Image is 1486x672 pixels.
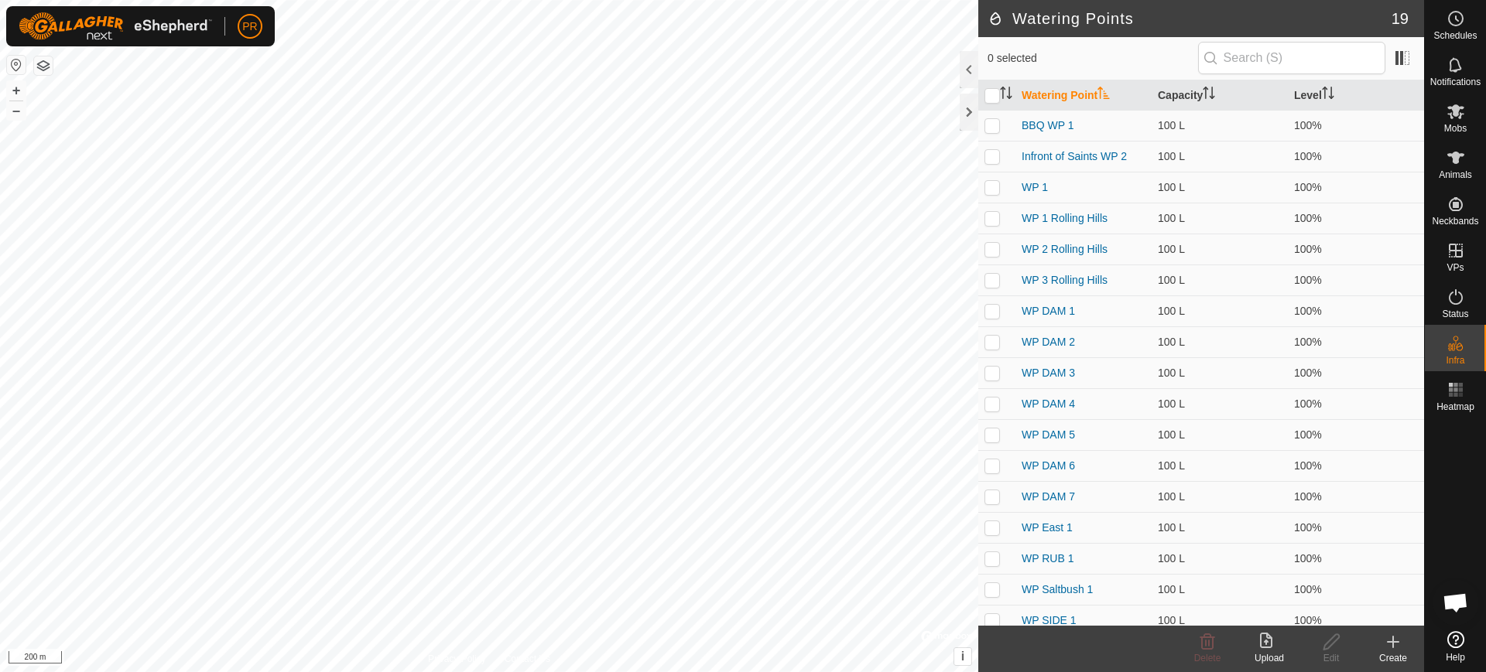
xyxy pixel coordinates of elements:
td: 100 L [1152,481,1288,512]
img: Gallagher Logo [19,12,212,40]
p-sorticon: Activate to sort [1000,89,1012,101]
div: 100% [1294,118,1418,134]
span: Status [1442,309,1468,319]
a: WP DAM 2 [1022,336,1075,348]
button: i [954,648,971,665]
a: WP Saltbush 1 [1022,583,1093,595]
td: 100 L [1152,605,1288,636]
span: 19 [1392,7,1409,30]
div: 100% [1294,582,1418,598]
span: Infra [1446,356,1464,365]
a: WP East 1 [1022,521,1073,534]
a: WP 3 Rolling Hills [1022,274,1108,286]
div: 100% [1294,458,1418,474]
td: 100 L [1152,295,1288,326]
td: 100 L [1152,419,1288,450]
button: + [7,81,26,100]
td: 100 L [1152,141,1288,172]
a: WP RUB 1 [1022,552,1073,565]
span: Notifications [1430,77,1481,87]
span: Neckbands [1432,217,1478,226]
span: Heatmap [1436,402,1474,411]
div: 100% [1294,210,1418,227]
div: Upload [1238,651,1300,665]
td: 100 L [1152,574,1288,605]
h2: Watering Points [988,9,1392,28]
td: 100 L [1152,110,1288,141]
span: Delete [1194,653,1221,663]
td: 100 L [1152,234,1288,264]
button: – [7,101,26,120]
a: WP SIDE 1 [1022,614,1077,626]
span: Animals [1439,170,1472,179]
td: 100 L [1152,264,1288,295]
span: PR [242,19,257,35]
div: 100% [1294,520,1418,536]
span: Schedules [1433,31,1477,40]
div: 100% [1294,396,1418,412]
input: Search (S) [1198,42,1385,74]
a: Help [1425,625,1486,668]
div: 100% [1294,612,1418,629]
div: Create [1362,651,1424,665]
span: 0 selected [988,50,1198,67]
div: 100% [1294,334,1418,350]
div: 100% [1294,241,1418,258]
div: Edit [1300,651,1362,665]
a: WP DAM 1 [1022,305,1075,317]
div: 100% [1294,303,1418,319]
a: WP 2 Rolling Hills [1022,243,1108,255]
span: VPs [1447,263,1464,272]
a: WP DAM 4 [1022,397,1075,410]
p-sorticon: Activate to sort [1097,89,1110,101]
p-sorticon: Activate to sort [1203,89,1215,101]
span: Mobs [1444,124,1467,133]
button: Map Layers [34,56,53,75]
div: 100% [1294,427,1418,443]
a: WP DAM 5 [1022,428,1075,441]
span: i [961,650,964,663]
td: 100 L [1152,512,1288,543]
a: WP DAM 6 [1022,459,1075,472]
th: Capacity [1152,80,1288,111]
th: Watering Point [1015,80,1152,111]
a: WP 1 [1022,181,1048,193]
a: Infront of Saints WP 2 [1022,150,1127,162]
a: WP DAM 7 [1022,490,1075,503]
td: 100 L [1152,326,1288,357]
td: 100 L [1152,357,1288,388]
a: WP 1 Rolling Hills [1022,212,1108,224]
td: 100 L [1152,450,1288,481]
div: 100% [1294,272,1418,288]
td: 100 L [1152,543,1288,574]
div: 100% [1294,489,1418,505]
div: 100% [1294,148,1418,165]
td: 100 L [1152,203,1288,234]
div: 100% [1294,551,1418,567]
a: Privacy Policy [428,652,486,666]
p-sorticon: Activate to sort [1322,89,1334,101]
div: 100% [1294,365,1418,381]
div: 100% [1294,179,1418,196]
td: 100 L [1152,388,1288,419]
a: Contact Us [505,652,550,666]
span: Help [1446,653,1465,662]
a: BBQ WP 1 [1022,119,1073,131]
div: Open chat [1433,579,1479,626]
td: 100 L [1152,172,1288,203]
th: Level [1288,80,1424,111]
a: WP DAM 3 [1022,367,1075,379]
button: Reset Map [7,56,26,74]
